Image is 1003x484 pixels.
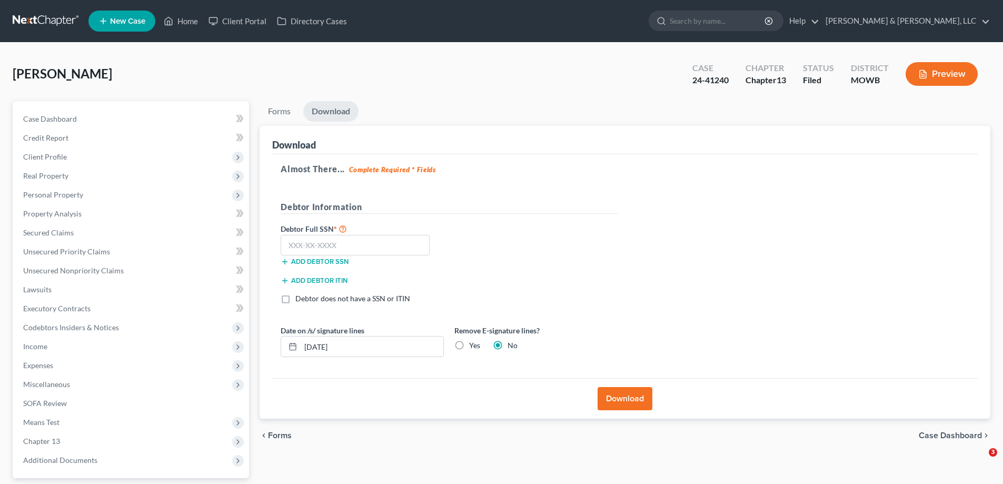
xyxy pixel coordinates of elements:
input: Search by name... [670,11,766,31]
a: Help [784,12,819,31]
a: Forms [260,101,299,122]
span: Personal Property [23,190,83,199]
label: Date on /s/ signature lines [281,325,364,336]
div: Filed [803,74,834,86]
span: Expenses [23,361,53,370]
input: XXX-XX-XXXX [281,235,430,256]
span: Real Property [23,171,68,180]
div: Status [803,62,834,74]
span: 13 [777,75,786,85]
label: Debtor does not have a SSN or ITIN [295,293,410,304]
a: SOFA Review [15,394,249,413]
h5: Debtor Information [281,201,618,214]
span: Additional Documents [23,456,97,465]
div: Download [272,139,316,151]
a: Directory Cases [272,12,352,31]
button: chevron_left Forms [260,431,306,440]
a: Download [303,101,359,122]
label: Debtor Full SSN [275,222,449,235]
label: Remove E-signature lines? [454,325,618,336]
label: Yes [469,340,480,351]
input: MM/DD/YYYY [301,337,443,357]
span: Means Test [23,418,59,427]
a: Secured Claims [15,223,249,242]
a: Unsecured Nonpriority Claims [15,261,249,280]
span: Income [23,342,47,351]
strong: Complete Required * Fields [349,165,436,174]
a: Unsecured Priority Claims [15,242,249,261]
a: Case Dashboard [15,110,249,129]
a: Executory Contracts [15,299,249,318]
h5: Almost There... [281,163,969,175]
div: Chapter [746,74,786,86]
label: No [508,340,518,351]
a: [PERSON_NAME] & [PERSON_NAME], LLC [820,12,990,31]
a: Case Dashboard chevron_right [919,431,990,440]
a: Lawsuits [15,280,249,299]
span: Secured Claims [23,228,74,237]
span: Codebtors Insiders & Notices [23,323,119,332]
span: New Case [110,17,145,25]
a: Client Portal [203,12,272,31]
span: Unsecured Nonpriority Claims [23,266,124,275]
span: 3 [989,448,997,457]
button: Preview [906,62,978,86]
span: Credit Report [23,133,68,142]
a: Property Analysis [15,204,249,223]
span: Chapter 13 [23,437,60,446]
div: Case [692,62,729,74]
span: [PERSON_NAME] [13,66,112,81]
iframe: Intercom live chat [967,448,992,473]
button: Add debtor SSN [281,258,349,266]
span: Client Profile [23,152,67,161]
span: SOFA Review [23,399,67,408]
div: Chapter [746,62,786,74]
span: Forms [268,431,292,440]
a: Home [158,12,203,31]
span: Case Dashboard [23,114,77,123]
i: chevron_left [260,431,268,440]
div: District [851,62,889,74]
span: Property Analysis [23,209,82,218]
button: Add debtor ITIN [281,276,347,285]
span: Unsecured Priority Claims [23,247,110,256]
i: chevron_right [982,431,990,440]
div: MOWB [851,74,889,86]
div: 24-41240 [692,74,729,86]
span: Case Dashboard [919,431,982,440]
a: Credit Report [15,129,249,147]
span: Miscellaneous [23,380,70,389]
span: Executory Contracts [23,304,91,313]
button: Download [598,387,652,410]
span: Lawsuits [23,285,52,294]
